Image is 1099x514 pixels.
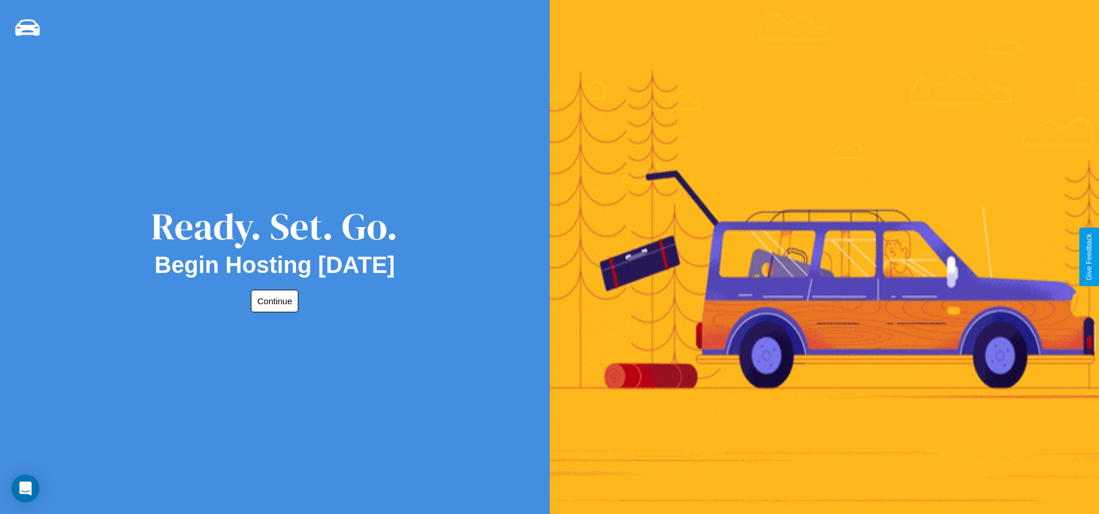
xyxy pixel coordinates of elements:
[151,201,398,252] div: Ready. Set. Go.
[155,252,395,278] h2: Begin Hosting [DATE]
[251,290,298,312] button: Continue
[12,475,39,502] div: Open Intercom Messenger
[1085,234,1093,280] div: Give Feedback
